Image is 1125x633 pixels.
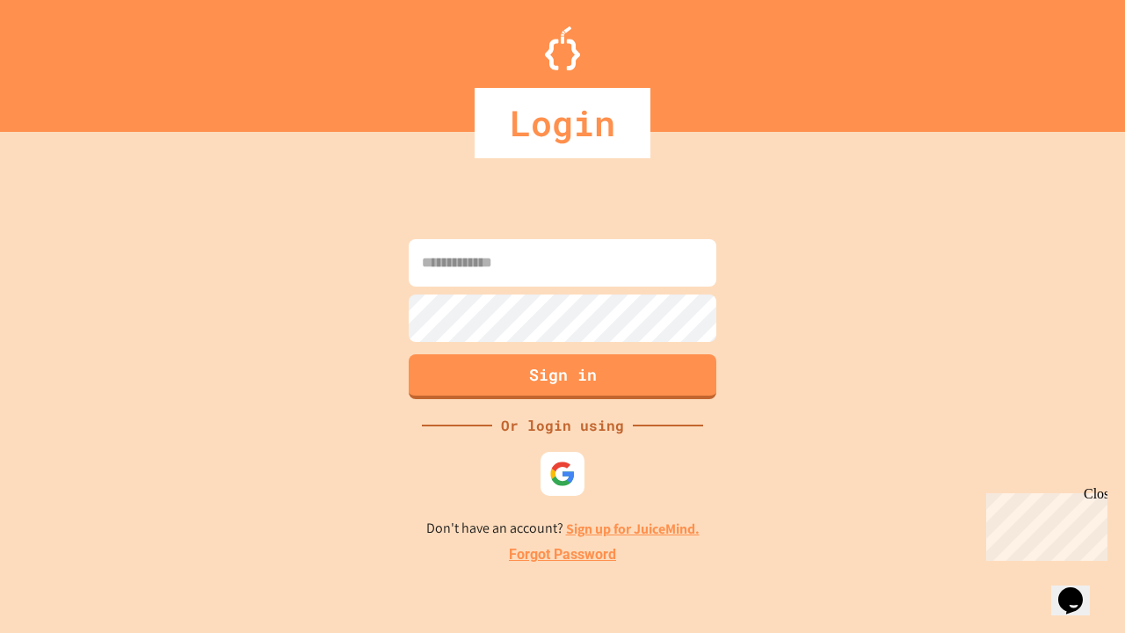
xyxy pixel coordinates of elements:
div: Or login using [492,415,633,436]
img: Logo.svg [545,26,580,70]
button: Sign in [409,354,716,399]
iframe: chat widget [979,486,1107,561]
a: Forgot Password [509,544,616,565]
div: Chat with us now!Close [7,7,121,112]
div: Login [475,88,650,158]
a: Sign up for JuiceMind. [566,520,700,538]
p: Don't have an account? [426,518,700,540]
img: google-icon.svg [549,461,576,487]
iframe: chat widget [1051,563,1107,615]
